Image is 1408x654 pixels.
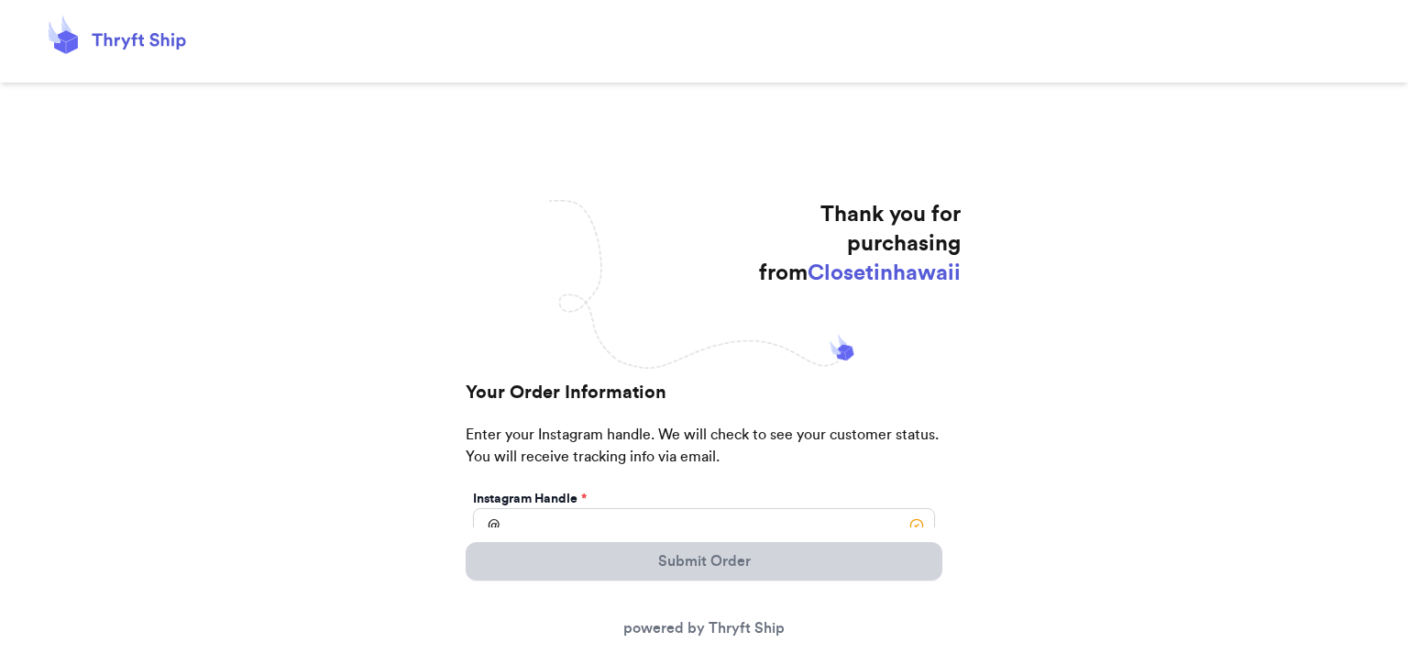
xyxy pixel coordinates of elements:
h2: Your Order Information [466,380,942,424]
p: Enter your Instagram handle. We will check to see your customer status. You will receive tracking... [466,424,942,486]
button: Submit Order [466,542,942,581]
a: powered by Thryft Ship [623,621,785,636]
label: Instagram Handle [473,490,587,508]
h1: Thank you for purchasing from [755,200,961,288]
div: @ [473,508,500,543]
span: Closetinhawaii [808,262,961,284]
